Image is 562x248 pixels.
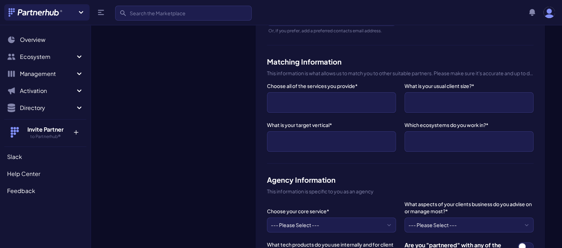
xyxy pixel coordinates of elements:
img: user photo [544,7,555,18]
label: Choose all of the services you provide* [267,82,396,89]
img: Partnerhub® Logo [9,8,63,17]
p: This information is what allows us to match you to other suitable partners. Please make sure it's... [267,70,534,77]
span: Slack [7,153,22,161]
h3: Agency Information [267,175,534,185]
span: Directory [20,104,75,112]
label: What is your target vertical* [267,121,396,128]
a: Slack [4,150,86,164]
label: What is your usual client size?* [405,82,534,89]
span: Management [20,70,75,78]
a: Help Center [4,167,86,181]
h3: Matching Information [267,57,534,67]
input: Search the Marketplace [115,6,252,21]
p: + [68,125,84,137]
span: Overview [20,35,46,44]
button: Invite Partner to Partnerhub® + [4,119,86,145]
h5: to Partnerhub® [22,134,68,139]
label: Choose your core service* [267,208,396,215]
div: Or, if you prefer, add a preferred contacts email address. [268,28,396,34]
label: Which ecosystems do you work in?* [405,121,534,128]
button: Ecosystem [4,50,86,64]
h4: Invite Partner [22,125,68,134]
span: Help Center [7,170,40,178]
span: Feedback [7,187,35,195]
label: What aspects of your clients business do you advise on or manage most?* [405,200,534,215]
button: Activation [4,84,86,98]
button: Management [4,67,86,81]
span: Activation [20,87,75,95]
a: Overview [4,33,86,47]
p: This information is specific to you as an agency [267,188,534,195]
a: Feedback [4,184,86,198]
button: Directory [4,101,86,115]
span: Ecosystem [20,53,75,61]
